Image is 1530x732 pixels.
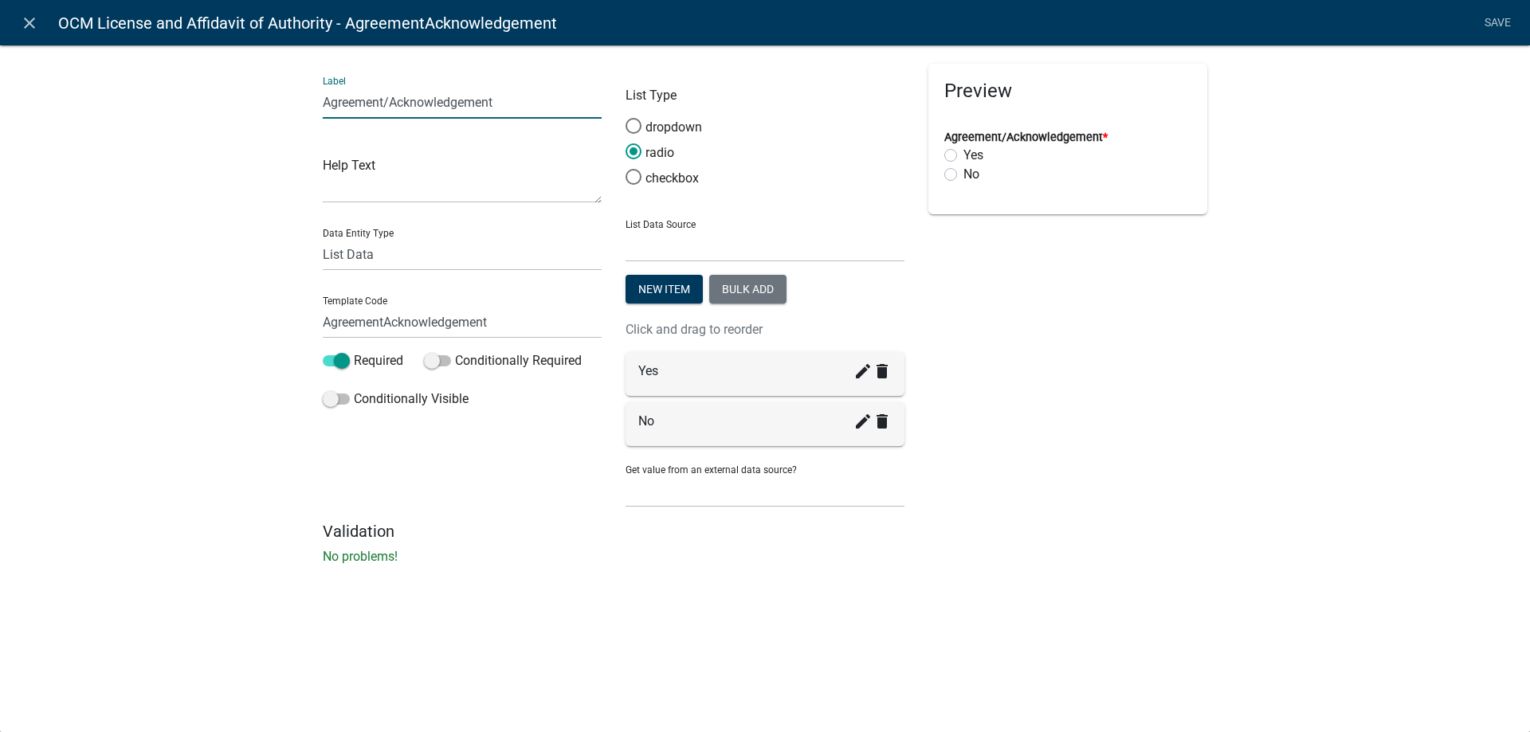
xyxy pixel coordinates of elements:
i: delete [873,362,892,381]
h5: Preview [944,80,1191,103]
label: Agreement/Acknowledgement [944,132,1108,143]
i: create [853,362,873,381]
div: No [638,412,892,431]
label: dropdown [626,118,702,137]
button: Bulk add [709,275,787,303]
a: Save [1477,8,1517,38]
label: Conditionally Visible [323,389,469,409]
button: New item [626,275,703,303]
p: Click and drag to reorder [626,320,904,339]
span: OCM License and Affidavit of Authority - AgreementAcknowledgement [58,7,557,39]
p: List Type [626,86,904,105]
label: No [963,165,979,184]
div: Yes [638,362,892,381]
label: Conditionally Required [424,351,582,370]
i: delete [873,412,892,431]
label: checkbox [626,169,699,188]
p: No problems! [323,547,1207,566]
h5: Validation [323,522,1207,541]
label: radio [626,143,674,162]
label: Required [323,351,403,370]
i: close [20,14,39,33]
label: Yes [963,146,983,165]
i: create [853,412,873,431]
